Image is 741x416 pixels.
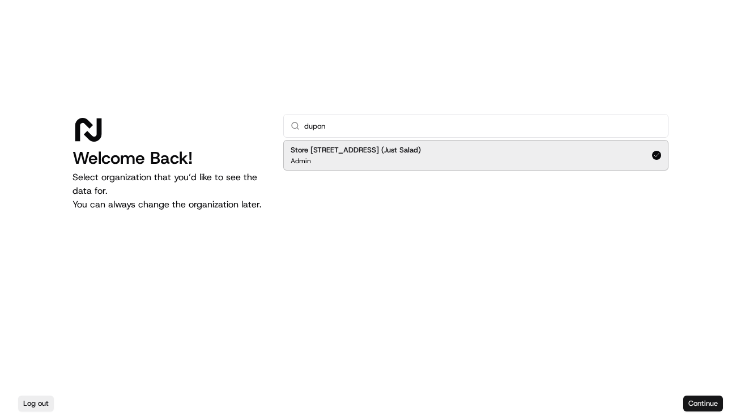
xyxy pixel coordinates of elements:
button: Log out [18,396,54,411]
p: Admin [291,156,311,165]
div: Suggestions [283,138,668,173]
p: Select organization that you’d like to see the data for. You can always change the organization l... [73,171,265,211]
button: Continue [683,396,723,411]
h1: Welcome Back! [73,148,265,168]
h2: Store [STREET_ADDRESS] (Just Salad) [291,145,421,155]
input: Type to search... [304,114,661,137]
